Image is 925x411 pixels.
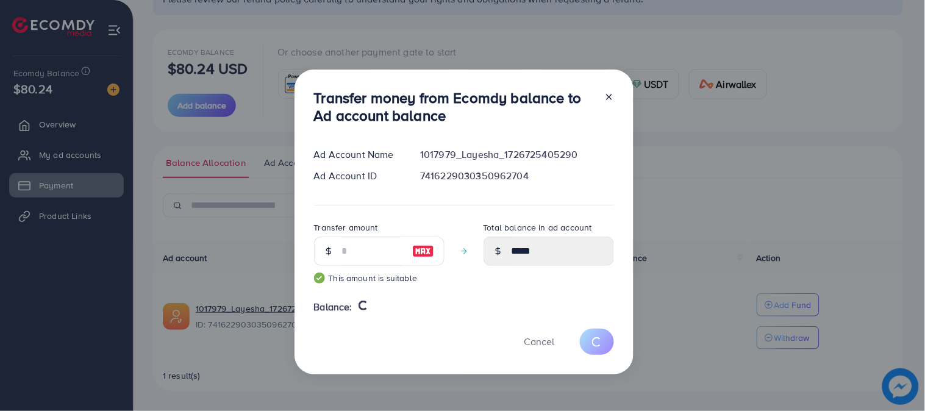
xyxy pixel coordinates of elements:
div: 1017979_Layesha_1726725405290 [410,148,623,162]
label: Transfer amount [314,221,378,234]
label: Total balance in ad account [484,221,592,234]
button: Cancel [509,329,570,355]
small: This amount is suitable [314,272,445,284]
span: Balance: [314,300,352,314]
div: Ad Account Name [304,148,411,162]
span: Cancel [524,335,555,348]
h3: Transfer money from Ecomdy balance to Ad account balance [314,89,595,124]
div: 7416229030350962704 [410,169,623,183]
img: guide [314,273,325,284]
div: Ad Account ID [304,169,411,183]
img: image [412,244,434,259]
